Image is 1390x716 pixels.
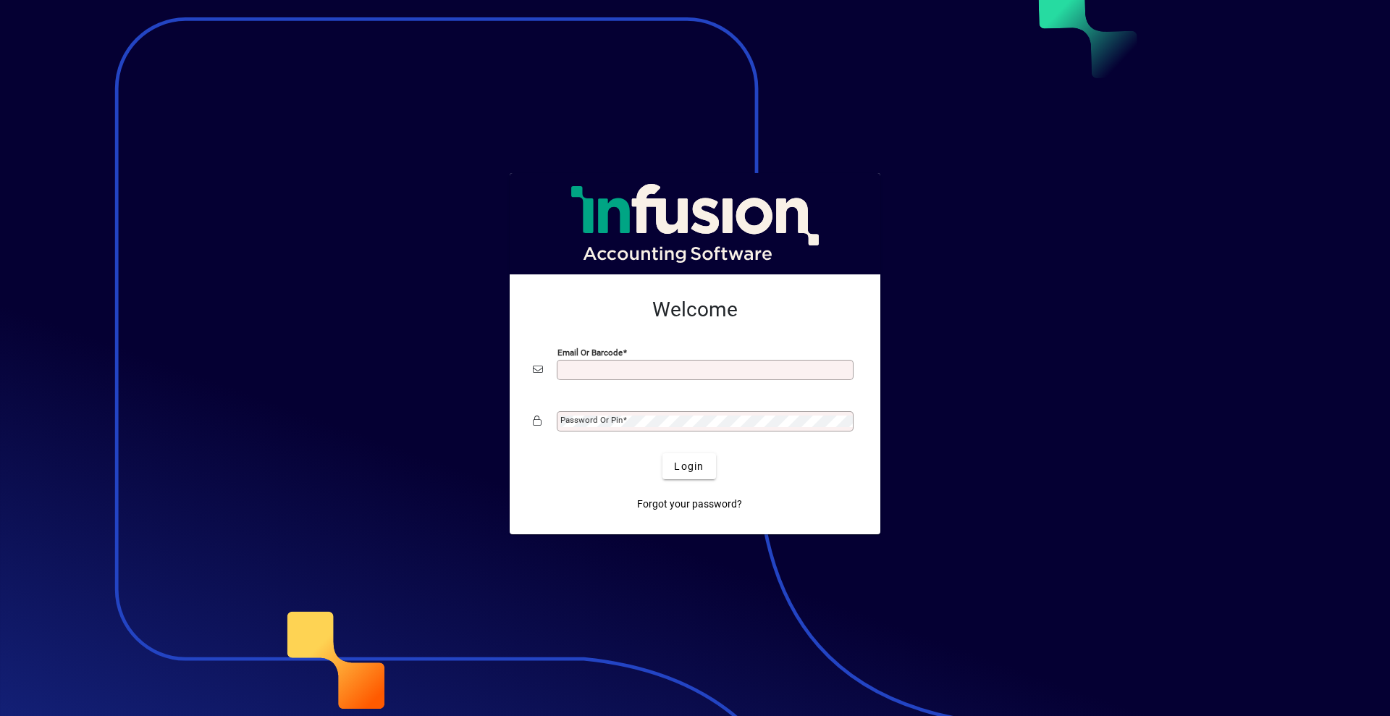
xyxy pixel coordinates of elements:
[631,491,748,517] a: Forgot your password?
[560,415,623,425] mat-label: Password or Pin
[557,348,623,358] mat-label: Email or Barcode
[662,453,715,479] button: Login
[674,459,704,474] span: Login
[533,298,857,322] h2: Welcome
[637,497,742,512] span: Forgot your password?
